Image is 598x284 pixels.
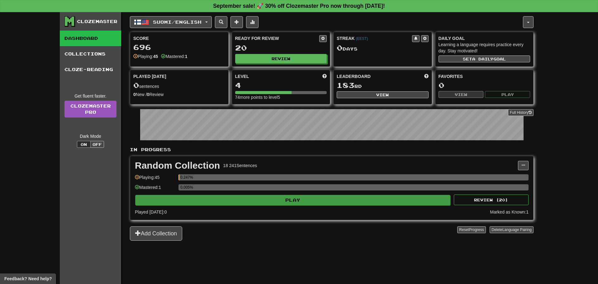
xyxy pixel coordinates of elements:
[235,73,249,79] span: Level
[469,228,484,232] span: Progress
[508,109,534,116] button: Full History
[322,73,327,79] span: Score more points to level up
[337,91,429,98] button: View
[135,195,450,205] button: Play
[472,57,493,61] span: a daily
[133,92,136,97] strong: 0
[135,184,175,195] div: Mastered: 1
[77,18,117,25] div: Clozemaster
[246,16,259,28] button: More stats
[135,209,167,214] span: Played [DATE]: 0
[185,54,187,59] strong: 1
[130,16,212,28] button: Suomi/English
[60,62,121,77] a: Cloze-Reading
[337,43,343,52] span: 0
[130,147,534,153] p: In Progress
[235,94,327,100] div: 74 more points to level 5
[337,81,354,89] span: 183
[90,141,104,148] button: Off
[130,226,182,241] button: Add Collection
[439,91,484,98] button: View
[235,81,327,89] div: 4
[235,35,320,41] div: Ready for Review
[4,276,52,282] span: Open feedback widget
[490,226,534,233] button: DeleteLanguage Pairing
[77,141,91,148] button: On
[60,46,121,62] a: Collections
[153,54,158,59] strong: 45
[213,3,385,9] strong: September sale! 🚀 30% off Clozemaster Pro now through [DATE]!
[337,35,412,41] div: Streak
[356,36,368,41] a: (EEST)
[60,31,121,46] a: Dashboard
[235,44,327,52] div: 20
[337,81,429,89] div: rd
[439,81,530,89] div: 0
[490,209,529,215] div: Marked as Known: 1
[153,19,202,25] span: Suomi / English
[439,41,530,54] div: Learning a language requires practice every day. Stay motivated!
[133,35,225,41] div: Score
[439,73,530,79] div: Favorites
[133,43,225,51] div: 696
[135,161,220,170] div: Random Collection
[337,73,371,79] span: Leaderboard
[223,162,257,169] div: 18 241 Sentences
[64,93,116,99] div: Get fluent faster.
[424,73,429,79] span: This week in points, UTC
[235,54,327,63] button: Review
[133,81,139,89] span: 0
[215,16,227,28] button: Search sentences
[133,53,158,60] div: Playing:
[230,16,243,28] button: Add sentence to collection
[133,73,166,79] span: Played [DATE]
[161,53,187,60] div: Mastered:
[133,81,225,89] div: sentences
[337,44,429,52] div: Day s
[439,35,530,41] div: Daily Goal
[502,228,532,232] span: Language Pairing
[485,91,530,98] button: Play
[135,174,175,185] div: Playing: 45
[454,195,529,205] button: Review (20)
[64,101,116,118] a: ClozemasterPro
[147,92,149,97] strong: 0
[457,226,486,233] button: ResetProgress
[133,91,225,98] div: New / Review
[439,55,530,62] button: Seta dailygoal
[64,133,116,139] div: Dark Mode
